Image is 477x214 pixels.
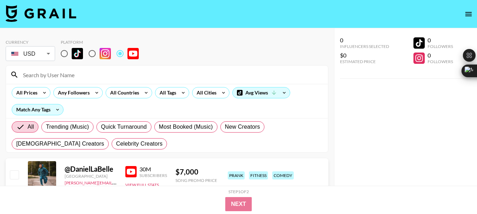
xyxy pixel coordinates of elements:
span: Trending (Music) [46,123,89,131]
div: Match Any Tags [12,104,63,115]
img: TikTok [72,48,83,59]
div: Any Followers [54,87,91,98]
span: [DEMOGRAPHIC_DATA] Creators [16,140,104,148]
img: Grail Talent [6,5,76,22]
span: New Creators [225,123,260,131]
span: Quick Turnaround [101,123,147,131]
div: 0 [428,52,453,59]
div: All Countries [106,87,141,98]
div: @ DanielLaBelle [65,165,117,173]
div: USD [7,48,54,60]
div: [GEOGRAPHIC_DATA] [65,173,117,179]
span: Most Booked (Music) [159,123,213,131]
input: Search by User Name [19,69,324,80]
img: Instagram [100,48,111,59]
div: Followers [428,59,453,64]
div: All Prices [12,87,39,98]
div: $ 7,000 [175,167,217,176]
div: 0 [428,37,453,44]
div: Song Promo Price [175,178,217,183]
a: [PERSON_NAME][EMAIL_ADDRESS][DOMAIN_NAME] [65,179,169,185]
button: View Full Stats [125,182,159,188]
div: Avg Views [233,87,290,98]
div: comedy [272,171,294,179]
img: YouTube [127,48,139,59]
button: Next [225,197,252,211]
div: Subscribers [139,173,167,178]
div: Influencers Selected [340,44,389,49]
img: YouTube [125,166,137,177]
span: Celebrity Creators [116,140,163,148]
div: All Cities [192,87,218,98]
div: All Tags [155,87,178,98]
div: 0 [340,37,389,44]
div: Followers [428,44,453,49]
div: $0 [340,52,389,59]
div: Platform [61,39,144,45]
div: Step 1 of 2 [228,189,249,194]
iframe: Drift Widget Chat Controller [442,179,469,206]
div: Estimated Price [340,59,389,64]
div: prank [228,171,245,179]
span: All [28,123,34,131]
div: Currency [6,39,55,45]
div: fitness [249,171,268,179]
button: open drawer [461,7,476,21]
div: 30M [139,166,167,173]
